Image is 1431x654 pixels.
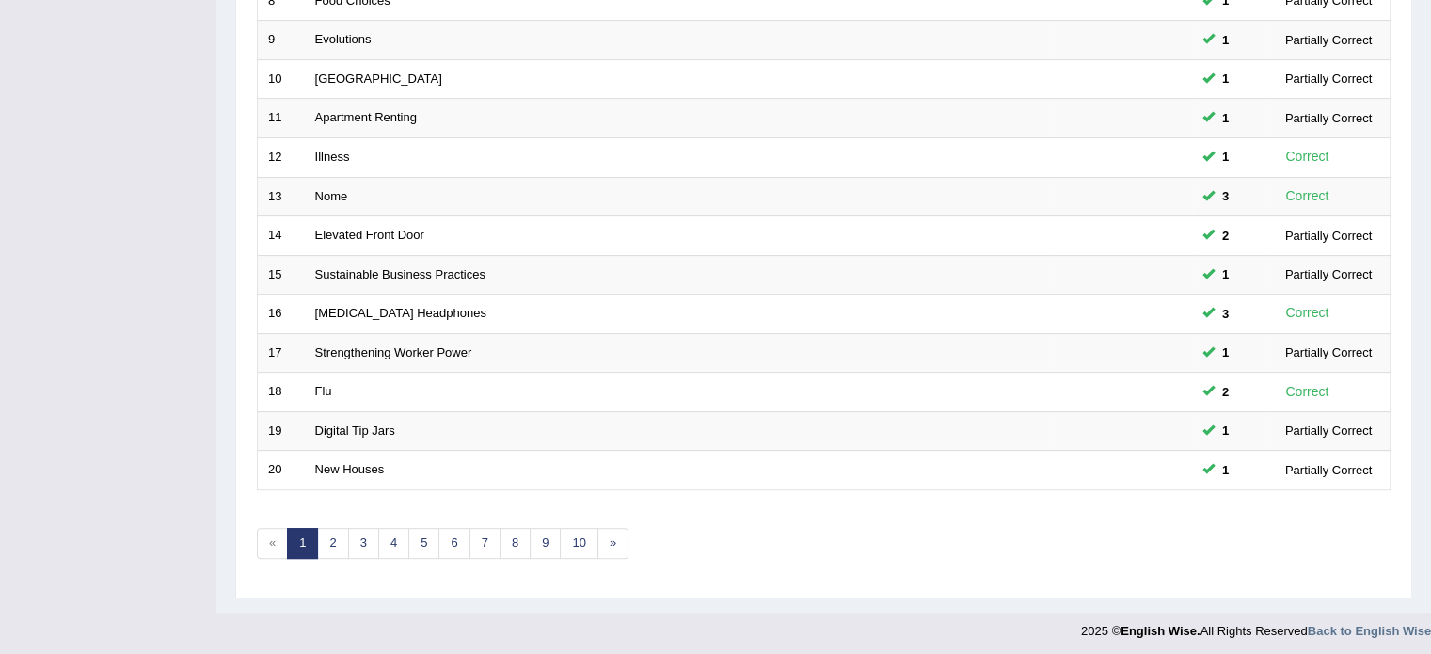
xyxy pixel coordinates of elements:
div: Partially Correct [1278,264,1379,284]
td: 13 [258,177,305,216]
td: 15 [258,255,305,295]
div: Partially Correct [1278,69,1379,88]
div: Correct [1278,146,1337,167]
a: 8 [500,528,531,559]
div: Partially Correct [1278,30,1379,50]
span: You can still take this question [1215,382,1236,402]
div: Partially Correct [1278,226,1379,246]
a: Apartment Renting [315,110,417,124]
td: 11 [258,99,305,138]
a: Digital Tip Jars [315,423,395,438]
td: 9 [258,21,305,60]
div: Partially Correct [1278,108,1379,128]
span: You can still take this question [1215,226,1236,246]
a: Nome [315,189,348,203]
a: Strengthening Worker Power [315,345,472,359]
div: Correct [1278,302,1337,324]
span: You can still take this question [1215,147,1236,167]
div: Partially Correct [1278,460,1379,480]
a: Sustainable Business Practices [315,267,485,281]
a: 10 [560,528,597,559]
a: Illness [315,150,350,164]
span: « [257,528,288,559]
a: 3 [348,528,379,559]
span: You can still take this question [1215,108,1236,128]
span: You can still take this question [1215,186,1236,206]
td: 17 [258,333,305,373]
span: You can still take this question [1215,343,1236,362]
a: » [597,528,628,559]
div: Correct [1278,381,1337,403]
strong: English Wise. [1121,624,1200,638]
a: 2 [317,528,348,559]
span: You can still take this question [1215,460,1236,480]
a: 4 [378,528,409,559]
span: You can still take this question [1215,304,1236,324]
div: Correct [1278,185,1337,207]
a: 9 [530,528,561,559]
td: 12 [258,137,305,177]
a: 7 [469,528,501,559]
span: You can still take this question [1215,421,1236,440]
a: 1 [287,528,318,559]
a: [MEDICAL_DATA] Headphones [315,306,486,320]
a: [GEOGRAPHIC_DATA] [315,72,442,86]
td: 19 [258,411,305,451]
a: Flu [315,384,332,398]
span: You can still take this question [1215,30,1236,50]
a: Elevated Front Door [315,228,424,242]
td: 20 [258,451,305,490]
a: New Houses [315,462,385,476]
span: You can still take this question [1215,264,1236,284]
a: Evolutions [315,32,372,46]
td: 16 [258,295,305,334]
div: 2025 © All Rights Reserved [1081,613,1431,640]
a: 5 [408,528,439,559]
a: 6 [438,528,469,559]
a: Back to English Wise [1308,624,1431,638]
span: You can still take this question [1215,69,1236,88]
div: Partially Correct [1278,421,1379,440]
td: 14 [258,216,305,256]
td: 18 [258,373,305,412]
div: Partially Correct [1278,343,1379,362]
td: 10 [258,59,305,99]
